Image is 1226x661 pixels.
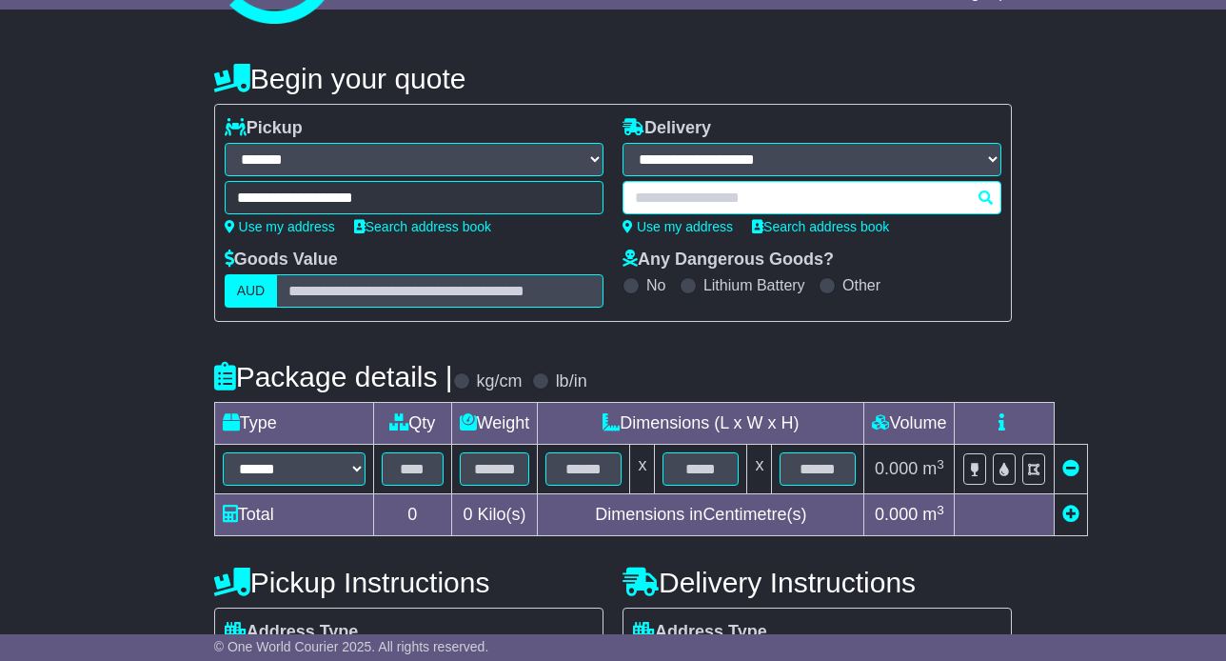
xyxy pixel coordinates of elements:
[842,276,880,294] label: Other
[225,219,335,234] a: Use my address
[747,445,772,494] td: x
[922,459,944,478] span: m
[214,639,489,654] span: © One World Courier 2025. All rights reserved.
[703,276,805,294] label: Lithium Battery
[875,459,918,478] span: 0.000
[214,63,1013,94] h4: Begin your quote
[623,118,711,139] label: Delivery
[623,219,733,234] a: Use my address
[1062,459,1079,478] a: Remove this item
[646,276,665,294] label: No
[214,494,373,536] td: Total
[922,505,944,524] span: m
[214,361,453,392] h4: Package details |
[477,371,523,392] label: kg/cm
[451,403,538,445] td: Weight
[864,403,955,445] td: Volume
[225,250,338,270] label: Goods Value
[451,494,538,536] td: Kilo(s)
[214,567,603,598] h4: Pickup Instructions
[875,505,918,524] span: 0.000
[633,622,767,643] label: Address Type
[225,118,303,139] label: Pickup
[464,505,473,524] span: 0
[373,494,451,536] td: 0
[623,181,1001,214] typeahead: Please provide city
[1062,505,1079,524] a: Add new item
[937,457,944,471] sup: 3
[225,622,359,643] label: Address Type
[373,403,451,445] td: Qty
[752,219,889,234] a: Search address book
[538,403,864,445] td: Dimensions (L x W x H)
[225,274,278,308] label: AUD
[630,445,655,494] td: x
[354,219,491,234] a: Search address book
[214,403,373,445] td: Type
[538,494,864,536] td: Dimensions in Centimetre(s)
[623,250,834,270] label: Any Dangerous Goods?
[937,503,944,517] sup: 3
[623,567,1012,598] h4: Delivery Instructions
[556,371,587,392] label: lb/in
